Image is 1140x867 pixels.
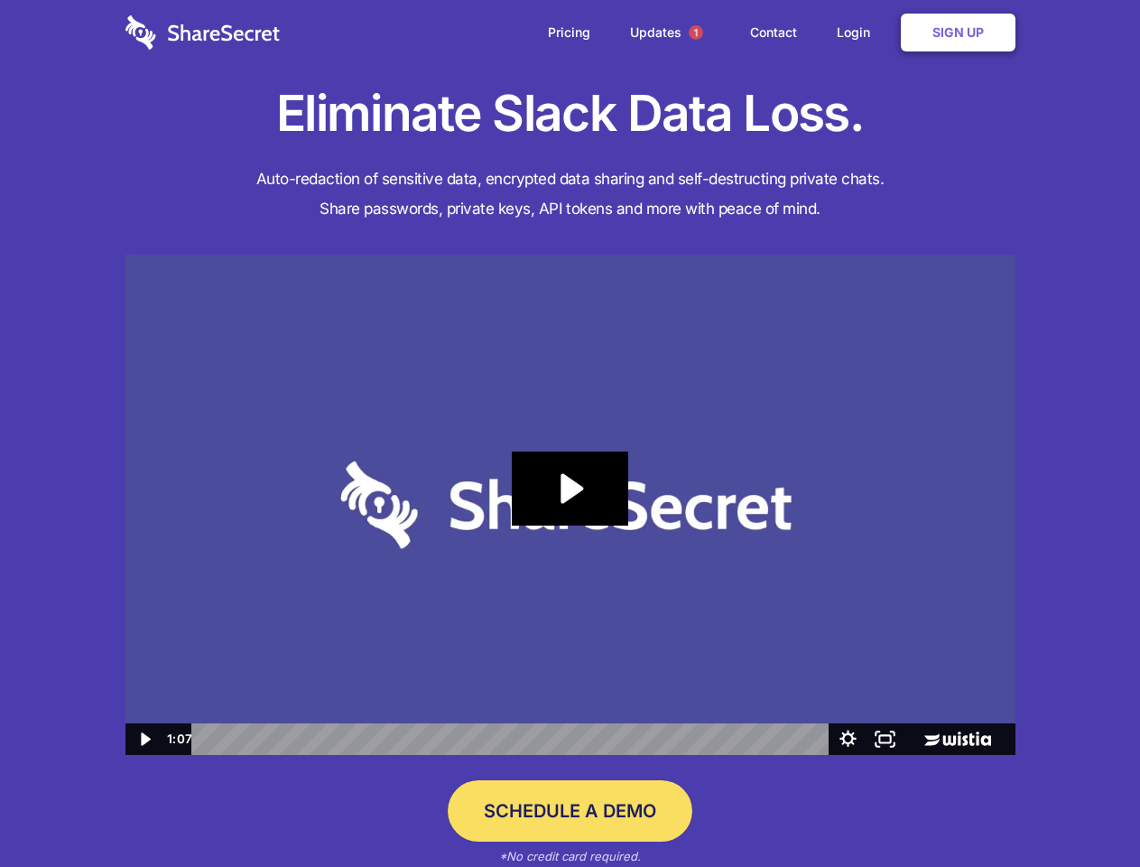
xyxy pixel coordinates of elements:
a: Contact [732,5,815,61]
img: Sharesecret [125,255,1015,756]
img: logo-wordmark-white-trans-d4663122ce5f474addd5e946df7df03e33cb6a1c49d2221995e7729f52c070b2.svg [125,15,280,50]
a: Login [819,5,897,61]
h4: Auto-redaction of sensitive data, encrypted data sharing and self-destructing private chats. Shar... [125,164,1015,224]
h1: Eliminate Slack Data Loss. [125,81,1015,146]
a: Pricing [530,5,608,61]
button: Play Video [125,723,162,755]
iframe: Drift Widget Chat Controller [1050,777,1118,845]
